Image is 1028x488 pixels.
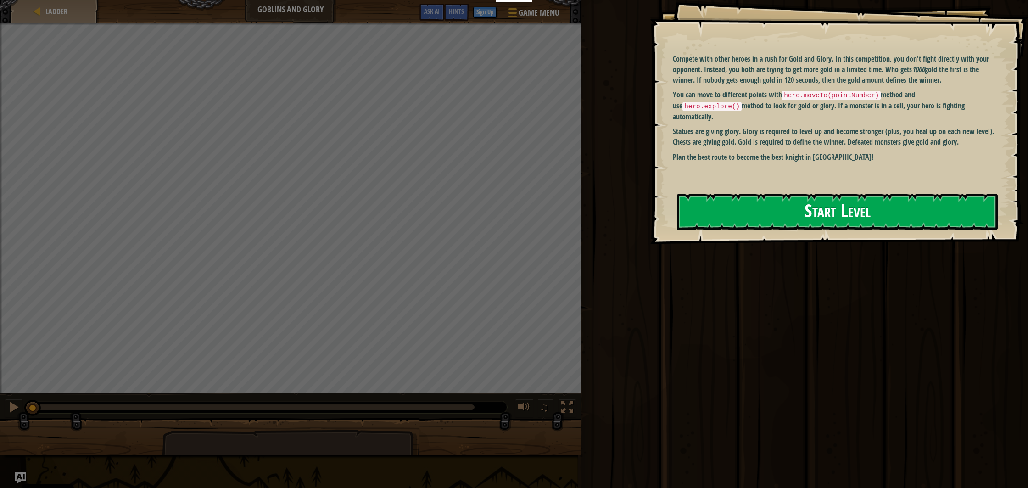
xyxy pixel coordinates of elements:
span: Ladder [45,6,67,17]
p: Statues are giving glory. Glory is required to level up and become stronger (plus, you heal up on... [673,126,1003,147]
span: Hints [449,7,464,16]
button: Ask AI [419,4,444,21]
button: Adjust volume [515,399,533,418]
button: Game Menu [501,4,565,25]
code: hero.explore() [682,102,742,111]
button: Toggle fullscreen [558,399,576,418]
button: ♫ [538,399,553,418]
button: ⌘ + P: Pause [5,399,23,418]
button: Start Level [677,194,998,230]
code: hero.moveTo(pointNumber) [782,91,881,100]
span: ♫ [540,400,549,414]
span: Game Menu [519,7,559,19]
p: Compete with other heroes in a rush for Gold and Glory. In this competition, you don't fight dire... [673,54,1003,85]
p: Plan the best route to become the best knight in [GEOGRAPHIC_DATA]! [673,152,1003,163]
a: Ladder [43,6,67,17]
p: You can move to different points with method and use method to look for gold or glory. If a monst... [673,90,1003,122]
span: Ask AI [424,7,440,16]
button: Sign Up [473,7,497,18]
button: Ask AI [15,472,26,483]
em: 1000 [912,64,925,74]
